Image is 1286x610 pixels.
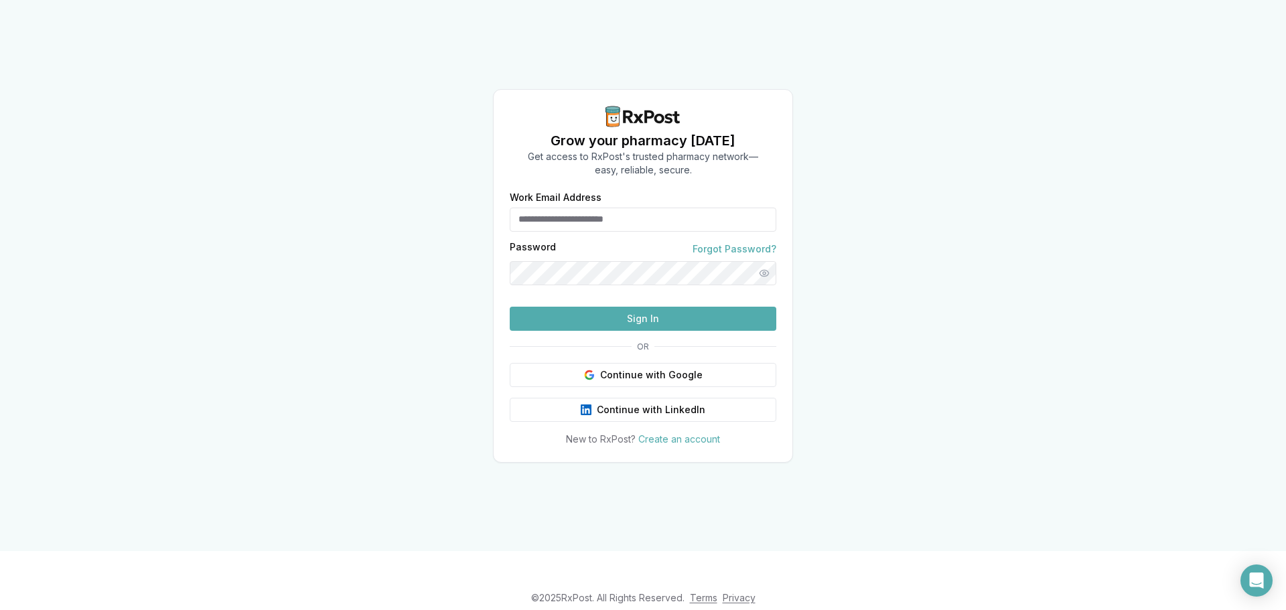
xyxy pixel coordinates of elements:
label: Work Email Address [510,193,776,202]
label: Password [510,242,556,256]
a: Forgot Password? [693,242,776,256]
h1: Grow your pharmacy [DATE] [528,131,758,150]
button: Sign In [510,307,776,331]
div: Open Intercom Messenger [1240,564,1273,597]
span: New to RxPost? [566,433,636,445]
a: Terms [690,592,717,603]
span: OR [632,341,654,352]
img: Google [584,370,595,380]
img: RxPost Logo [600,106,686,127]
img: LinkedIn [581,404,591,415]
button: Show password [752,261,776,285]
a: Create an account [638,433,720,445]
button: Continue with Google [510,363,776,387]
p: Get access to RxPost's trusted pharmacy network— easy, reliable, secure. [528,150,758,177]
button: Continue with LinkedIn [510,398,776,422]
a: Privacy [723,592,756,603]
